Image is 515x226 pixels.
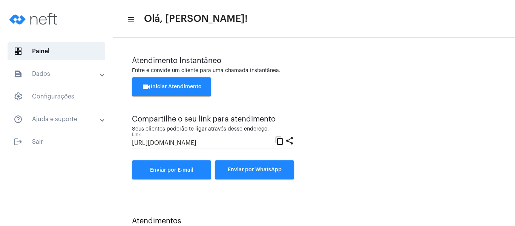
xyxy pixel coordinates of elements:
[14,115,23,124] mat-icon: sidenav icon
[14,69,101,78] mat-panel-title: Dados
[14,115,101,124] mat-panel-title: Ajuda e suporte
[5,65,113,83] mat-expansion-panel-header: sidenav iconDados
[8,133,105,151] span: Sair
[14,47,23,56] span: sidenav icon
[132,77,211,96] button: Iniciar Atendimento
[8,42,105,60] span: Painel
[150,168,193,173] span: Enviar por E-mail
[215,160,294,179] button: Enviar por WhatsApp
[127,15,134,24] mat-icon: sidenav icon
[132,217,496,225] div: Atendimentos
[132,68,496,74] div: Entre e convide um cliente para uma chamada instantânea.
[5,110,113,128] mat-expansion-panel-header: sidenav iconAjuda e suporte
[14,92,23,101] span: sidenav icon
[144,13,248,25] span: Olá, [PERSON_NAME]!
[132,115,294,123] div: Compartilhe o seu link para atendimento
[142,84,202,89] span: Iniciar Atendimento
[14,137,23,146] mat-icon: sidenav icon
[228,167,282,172] span: Enviar por WhatsApp
[142,82,151,91] mat-icon: videocam
[132,126,294,132] div: Seus clientes poderão te ligar através desse endereço.
[6,4,63,34] img: logo-neft-novo-2.png
[14,69,23,78] mat-icon: sidenav icon
[275,136,284,145] mat-icon: content_copy
[8,88,105,106] span: Configurações
[132,57,496,65] div: Atendimento Instantâneo
[285,136,294,145] mat-icon: share
[132,160,211,179] a: Enviar por E-mail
